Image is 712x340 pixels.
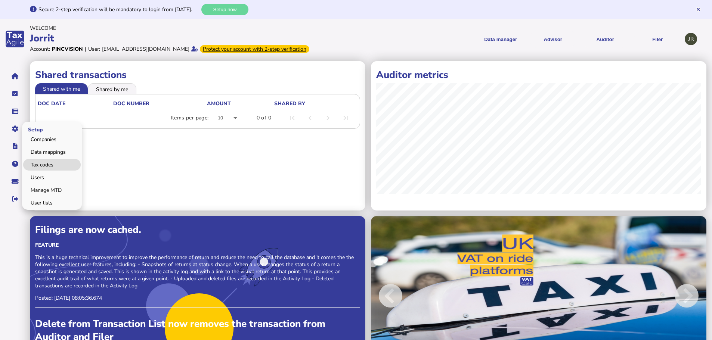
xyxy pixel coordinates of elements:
p: This is a huge technical improvement to improve the performance of return and reduce the need to ... [35,254,360,289]
button: Shows a dropdown of Data manager options [477,30,524,48]
span: Setup [22,120,47,138]
div: User: [88,46,100,53]
div: [EMAIL_ADDRESS][DOMAIN_NAME] [102,46,189,53]
div: doc number [113,100,206,107]
div: Amount [207,100,273,107]
button: Raise a support ticket [7,174,23,189]
a: Tax codes [23,159,81,171]
button: Home [7,68,23,84]
button: Developer hub links [7,138,23,154]
div: shared by [274,100,356,107]
button: Sign out [7,191,23,207]
menu: navigate products [357,30,681,48]
a: Manage MTD [23,184,81,196]
div: Items per page: [171,114,209,122]
div: doc date [38,100,112,107]
li: Shared with me [35,83,88,94]
button: Tasks [7,86,23,102]
p: Posted: [DATE] 08:05:36.674 [35,294,360,302]
a: Data mappings [23,146,81,158]
div: Pincvision [52,46,83,53]
div: Welcome [30,25,354,32]
div: doc number [113,100,149,107]
a: Users [23,172,81,183]
button: Auditor [582,30,629,48]
div: Profile settings [685,33,697,45]
div: Amount [207,100,231,107]
div: 0 of 0 [257,114,271,122]
button: Help pages [7,156,23,172]
a: Companies [23,134,81,145]
a: User lists [23,197,81,209]
li: Shared by me [88,83,136,94]
button: Setup now [201,4,248,15]
div: shared by [274,100,305,107]
div: Feature [35,241,360,249]
div: | [85,46,86,53]
button: Shows a dropdown of VAT Advisor options [529,30,576,48]
button: Hide message [696,7,701,12]
div: doc date [38,100,65,107]
i: Email verified [191,46,198,52]
h1: Auditor metrics [376,68,701,81]
div: Account: [30,46,50,53]
div: Jorrit [30,32,354,45]
button: Data manager [7,103,23,119]
button: Filer [634,30,681,48]
div: From Oct 1, 2025, 2-step verification will be required to login. Set it up now... [200,45,309,53]
h1: Shared transactions [35,68,360,81]
div: Filings are now cached. [35,223,360,236]
i: Data manager [12,111,18,112]
div: Secure 2-step verification will be mandatory to login from [DATE]. [38,6,199,13]
button: Manage settings [7,121,23,137]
